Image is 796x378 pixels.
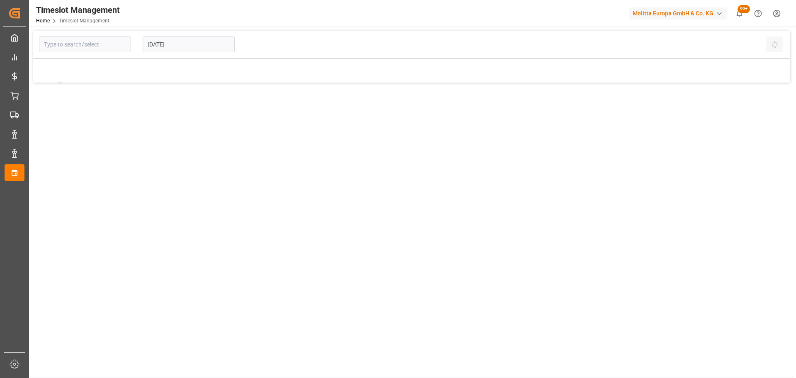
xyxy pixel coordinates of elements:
div: Timeslot Management [36,4,120,16]
div: Melitta Europa GmbH & Co. KG [629,7,727,20]
a: Home [36,18,50,24]
span: 99+ [738,5,750,13]
button: Help Center [749,4,767,23]
input: Type to search/select [39,37,131,52]
button: Melitta Europa GmbH & Co. KG [629,5,730,21]
input: DD-MM-YYYY [143,37,235,52]
button: show 100 new notifications [730,4,749,23]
